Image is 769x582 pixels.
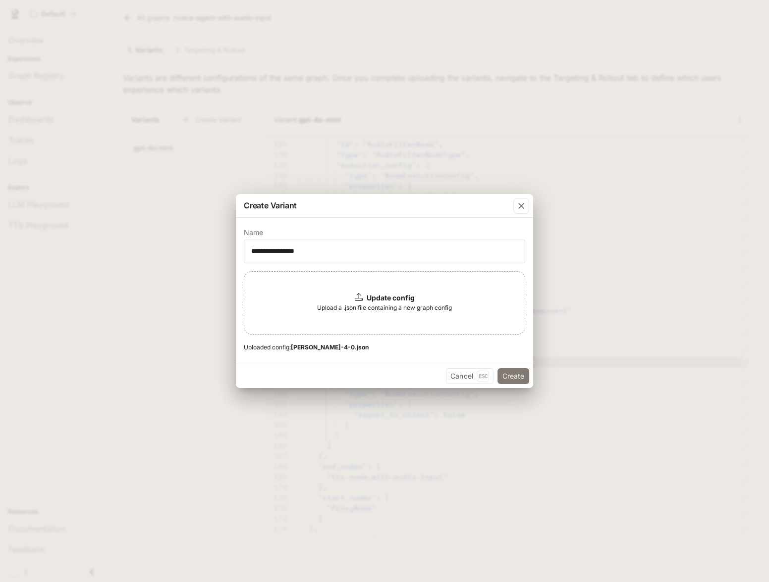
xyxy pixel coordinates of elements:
p: Create Variant [244,199,297,211]
button: CancelEsc [446,368,494,384]
button: Create [497,368,529,384]
p: Esc [477,371,489,382]
b: Update config [367,293,415,302]
b: [PERSON_NAME]-4-0.json [291,343,369,351]
span: Uploaded config: [244,342,525,352]
span: Upload a .json file containing a new graph config [317,303,452,313]
p: Name [244,229,263,236]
